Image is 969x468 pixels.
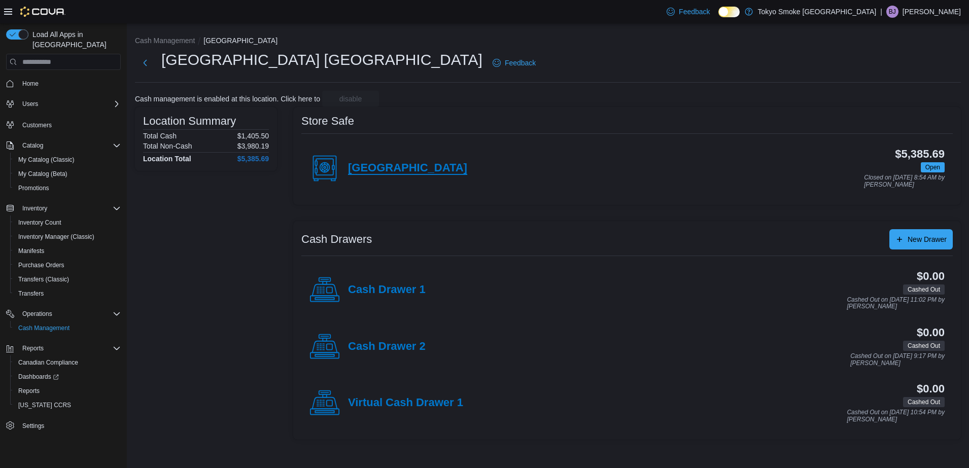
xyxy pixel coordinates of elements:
[2,201,125,215] button: Inventory
[18,358,78,367] span: Canadian Compliance
[22,310,52,318] span: Operations
[10,370,125,384] a: Dashboards
[339,94,362,104] span: disable
[348,162,467,175] h4: [GEOGRAPHIC_DATA]
[14,273,73,285] a: Transfers (Classic)
[889,6,896,18] span: BJ
[18,387,40,395] span: Reports
[10,384,125,398] button: Reports
[14,385,121,397] span: Reports
[22,141,43,150] span: Catalog
[18,324,70,332] span: Cash Management
[14,385,44,397] a: Reports
[14,287,121,300] span: Transfers
[18,419,121,432] span: Settings
[10,244,125,258] button: Manifests
[301,115,354,127] h3: Store Safe
[14,182,121,194] span: Promotions
[14,322,121,334] span: Cash Management
[143,132,177,140] h6: Total Cash
[903,6,961,18] p: [PERSON_NAME]
[903,284,945,295] span: Cashed Out
[14,322,74,334] a: Cash Management
[10,167,125,181] button: My Catalog (Beta)
[679,7,710,17] span: Feedback
[322,91,379,107] button: disable
[14,399,75,411] a: [US_STATE] CCRS
[301,233,372,245] h3: Cash Drawers
[886,6,898,18] div: Brenna Jodouin-Paquette
[22,80,39,88] span: Home
[14,371,63,383] a: Dashboards
[14,217,65,229] a: Inventory Count
[10,355,125,370] button: Canadian Compliance
[143,142,192,150] h6: Total Non-Cash
[18,420,48,432] a: Settings
[14,287,48,300] a: Transfers
[917,383,945,395] h3: $0.00
[864,174,945,188] p: Closed on [DATE] 8:54 AM by [PERSON_NAME]
[18,373,59,381] span: Dashboards
[917,327,945,339] h3: $0.00
[14,231,98,243] a: Inventory Manager (Classic)
[908,285,940,294] span: Cashed Out
[14,356,82,369] a: Canadian Compliance
[10,321,125,335] button: Cash Management
[758,6,877,18] p: Tokyo Smoke [GEOGRAPHIC_DATA]
[18,118,121,131] span: Customers
[18,290,44,298] span: Transfers
[925,163,940,172] span: Open
[28,29,121,50] span: Load All Apps in [GEOGRAPHIC_DATA]
[18,202,51,214] button: Inventory
[10,398,125,412] button: [US_STATE] CCRS
[10,286,125,301] button: Transfers
[18,156,75,164] span: My Catalog (Classic)
[2,307,125,321] button: Operations
[14,245,121,257] span: Manifests
[6,72,121,459] nav: Complex example
[237,142,269,150] p: $3,980.19
[2,117,125,132] button: Customers
[14,154,121,166] span: My Catalog (Classic)
[22,121,52,129] span: Customers
[18,275,69,283] span: Transfers (Classic)
[18,261,64,269] span: Purchase Orders
[18,401,71,409] span: [US_STATE] CCRS
[917,270,945,282] h3: $0.00
[2,138,125,153] button: Catalog
[10,153,125,167] button: My Catalog (Classic)
[880,6,882,18] p: |
[18,342,121,354] span: Reports
[18,342,48,354] button: Reports
[18,98,121,110] span: Users
[20,7,65,17] img: Cova
[847,297,945,310] p: Cashed Out on [DATE] 11:02 PM by [PERSON_NAME]
[18,139,47,152] button: Catalog
[2,418,125,433] button: Settings
[489,53,540,73] a: Feedback
[505,58,536,68] span: Feedback
[237,132,269,140] p: $1,405.50
[847,409,945,423] p: Cashed Out on [DATE] 10:54 PM by [PERSON_NAME]
[14,259,68,271] a: Purchase Orders
[895,148,945,160] h3: $5,385.69
[908,234,947,244] span: New Drawer
[22,422,44,430] span: Settings
[663,2,714,22] a: Feedback
[14,231,121,243] span: Inventory Manager (Classic)
[18,78,43,90] a: Home
[10,215,125,230] button: Inventory Count
[22,344,44,352] span: Reports
[22,100,38,108] span: Users
[135,53,155,73] button: Next
[161,50,482,70] h1: [GEOGRAPHIC_DATA] [GEOGRAPHIC_DATA]
[889,229,953,249] button: New Drawer
[348,397,463,410] h4: Virtual Cash Drawer 1
[143,115,236,127] h3: Location Summary
[921,162,945,172] span: Open
[2,76,125,91] button: Home
[18,98,42,110] button: Users
[2,97,125,111] button: Users
[718,7,740,17] input: Dark Mode
[203,37,278,45] button: [GEOGRAPHIC_DATA]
